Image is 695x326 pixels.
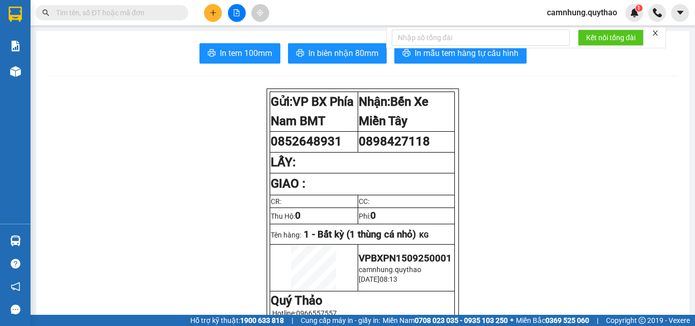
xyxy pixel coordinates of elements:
span: KG [419,231,429,239]
strong: Gửi: [271,95,354,128]
span: 08:13 [380,275,397,283]
span: plus [210,9,217,16]
button: plus [204,4,222,22]
span: | [292,315,293,326]
td: CR: [270,195,358,208]
span: question-circle [11,259,20,269]
button: Kết nối tổng đài [578,29,644,46]
span: notification [11,282,20,291]
img: logo-vxr [9,7,22,22]
button: file-add [228,4,246,22]
p: Tên hàng: [271,229,454,240]
button: caret-down [671,4,689,22]
img: phone-icon [653,8,662,17]
span: [DATE] [359,275,380,283]
div: 0852648931 [9,33,80,47]
strong: Nhận: [359,95,428,128]
strong: GIAO : [271,176,305,191]
button: printerIn biên nhận 80mm [288,43,387,64]
span: Miền Bắc [516,315,589,326]
span: close [652,29,659,37]
input: Tìm tên, số ĐT hoặc mã đơn [56,7,176,18]
span: copyright [639,317,646,324]
span: Hỗ trợ kỹ thuật: [190,315,284,326]
span: Miền Nam [383,315,508,326]
strong: LẤY: [271,155,296,169]
span: VP BX Phía Nam BMT [271,95,354,128]
td: Thu Hộ: [270,208,358,224]
div: VP BX Phía Nam BMT [9,9,80,33]
strong: 1900 633 818 [240,316,284,324]
span: printer [402,49,411,58]
span: 1 - Bất kỳ (1 thùng cá nhỏ) [304,229,416,240]
img: solution-icon [10,41,21,51]
span: In tem 100mm [220,47,272,60]
span: Bến Xe Miền Tây [359,95,428,128]
span: aim [256,9,264,16]
span: message [11,305,20,314]
div: 0898427118 [87,33,158,47]
span: | [597,315,598,326]
span: camnhung.quythao [539,6,625,19]
strong: Quý Thảo [271,293,323,308]
span: printer [296,49,304,58]
button: printerIn mẫu tem hàng tự cấu hình [394,43,527,64]
img: warehouse-icon [10,66,21,77]
span: Gửi: [9,10,24,20]
span: 1 [637,5,641,12]
span: caret-down [676,8,685,17]
span: 0852648931 [271,134,342,149]
span: search [42,9,49,16]
span: VPBXPN1509250001 [359,253,452,264]
div: Tên hàng: 1 thùng cá nhỏ ( : 1 ) [9,72,158,97]
span: Cung cấp máy in - giấy in: [301,315,380,326]
span: 0898427118 [359,134,430,149]
span: In mẫu tem hàng tự cấu hình [415,47,518,60]
span: Kết nối tổng đài [586,32,635,43]
span: camnhung.quythao [359,265,421,274]
td: Phí: [358,208,455,224]
span: 0966557557 [296,309,337,317]
span: ⚪️ [510,318,513,322]
span: Hotline: [272,309,337,317]
div: 50.000 [8,53,81,66]
span: file-add [233,9,240,16]
img: icon-new-feature [630,8,639,17]
span: 0 [295,210,301,221]
span: Nhận: [87,10,111,20]
button: aim [251,4,269,22]
span: In biên nhận 80mm [308,47,379,60]
button: printerIn tem 100mm [199,43,280,64]
strong: 0369 525 060 [545,316,589,324]
input: Nhập số tổng đài [392,29,570,46]
div: Bến Xe Miền Tây [87,9,158,33]
span: 0 [370,210,376,221]
span: printer [208,49,216,58]
span: CR : [8,54,23,65]
td: CC: [358,195,455,208]
sup: 1 [635,5,643,12]
img: warehouse-icon [10,235,21,246]
strong: 0708 023 035 - 0935 103 250 [415,316,508,324]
